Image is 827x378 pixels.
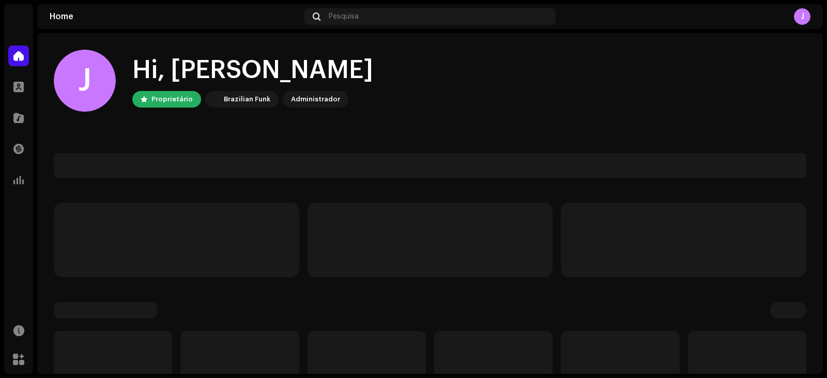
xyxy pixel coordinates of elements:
img: 71bf27a5-dd94-4d93-852c-61362381b7db [207,93,220,105]
div: Proprietário [151,93,193,105]
div: Brazilian Funk [224,93,270,105]
div: J [794,8,810,25]
div: Hi, [PERSON_NAME] [132,54,373,87]
div: Administrador [291,93,340,105]
div: Home [50,12,300,21]
span: Pesquisa [329,12,359,21]
div: J [54,50,116,112]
